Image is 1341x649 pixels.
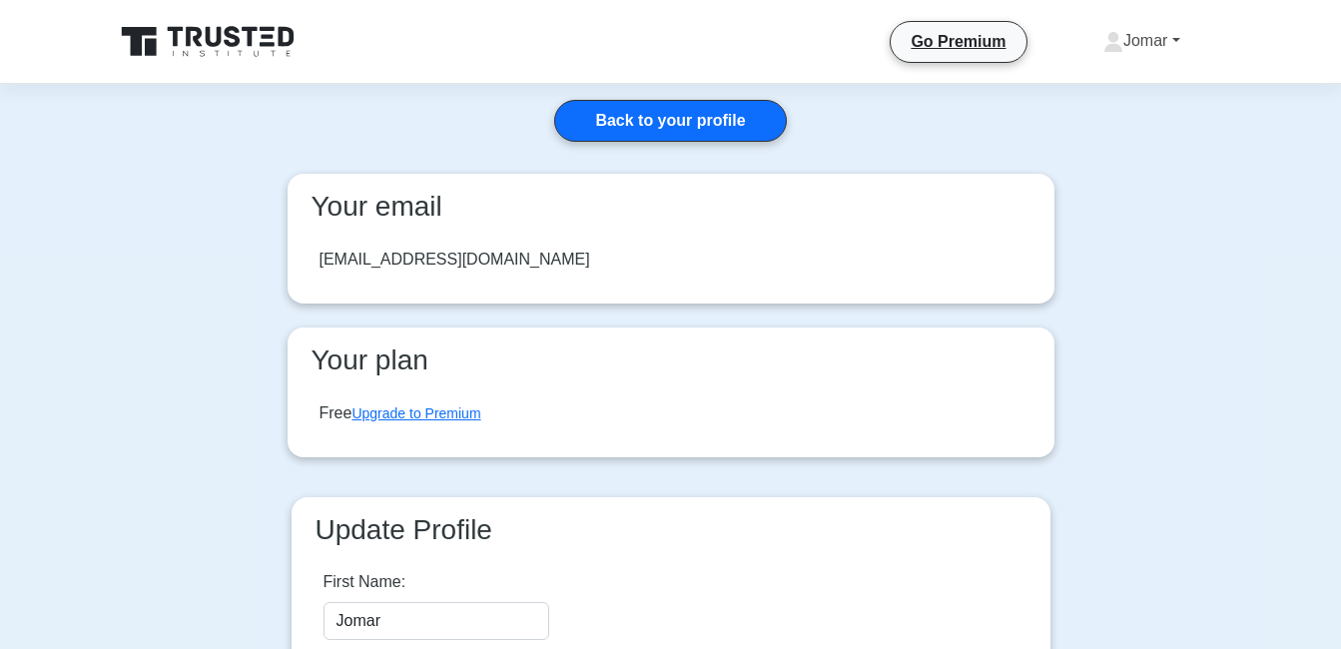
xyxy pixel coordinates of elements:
[1055,21,1228,61] a: Jomar
[320,401,481,425] div: Free
[351,405,480,421] a: Upgrade to Premium
[308,513,1034,547] h3: Update Profile
[304,190,1038,224] h3: Your email
[899,29,1017,54] a: Go Premium
[324,570,406,594] label: First Name:
[554,100,786,142] a: Back to your profile
[304,343,1038,377] h3: Your plan
[320,248,590,272] div: [EMAIL_ADDRESS][DOMAIN_NAME]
